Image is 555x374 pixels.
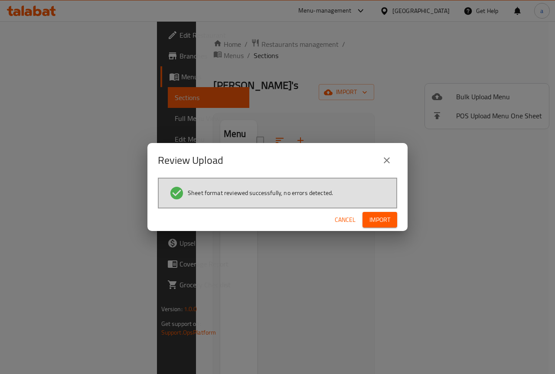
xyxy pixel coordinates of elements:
[335,215,356,225] span: Cancel
[369,215,390,225] span: Import
[188,189,333,197] span: Sheet format reviewed successfully, no errors detected.
[331,212,359,228] button: Cancel
[158,153,223,167] h2: Review Upload
[362,212,397,228] button: Import
[376,150,397,171] button: close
